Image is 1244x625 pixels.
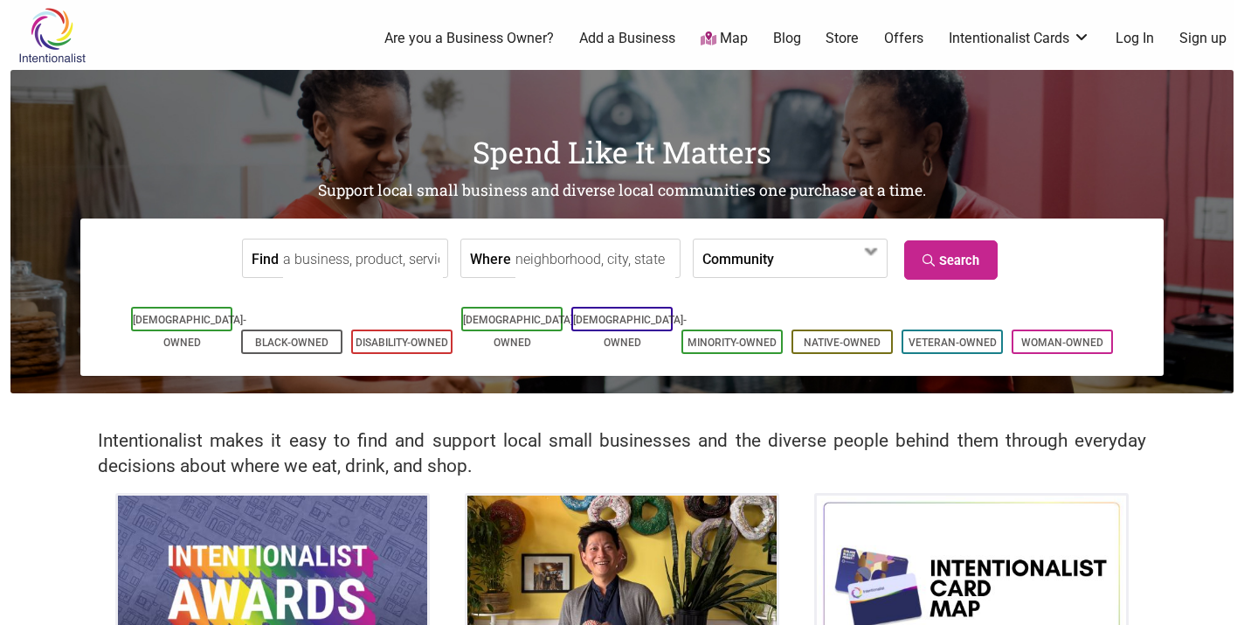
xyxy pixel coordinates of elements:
[98,428,1146,479] h2: Intentionalist makes it easy to find and support local small businesses and the diverse people be...
[356,337,448,349] a: Disability-Owned
[1116,29,1154,48] a: Log In
[470,240,511,277] label: Where
[773,29,801,48] a: Blog
[949,29,1090,48] a: Intentionalist Cards
[804,337,881,349] a: Native-Owned
[904,240,998,280] a: Search
[688,337,777,349] a: Minority-Owned
[1179,29,1227,48] a: Sign up
[909,337,997,349] a: Veteran-Owned
[463,314,577,349] a: [DEMOGRAPHIC_DATA]-Owned
[884,29,923,48] a: Offers
[133,314,246,349] a: [DEMOGRAPHIC_DATA]-Owned
[252,240,279,277] label: Find
[702,240,774,277] label: Community
[283,240,443,279] input: a business, product, service
[10,180,1234,202] h2: Support local small business and diverse local communities one purchase at a time.
[384,29,554,48] a: Are you a Business Owner?
[515,240,675,279] input: neighborhood, city, state
[573,314,687,349] a: [DEMOGRAPHIC_DATA]-Owned
[10,131,1234,173] h1: Spend Like It Matters
[579,29,675,48] a: Add a Business
[10,7,93,64] img: Intentionalist
[826,29,859,48] a: Store
[255,337,328,349] a: Black-Owned
[701,29,748,49] a: Map
[1021,337,1103,349] a: Woman-Owned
